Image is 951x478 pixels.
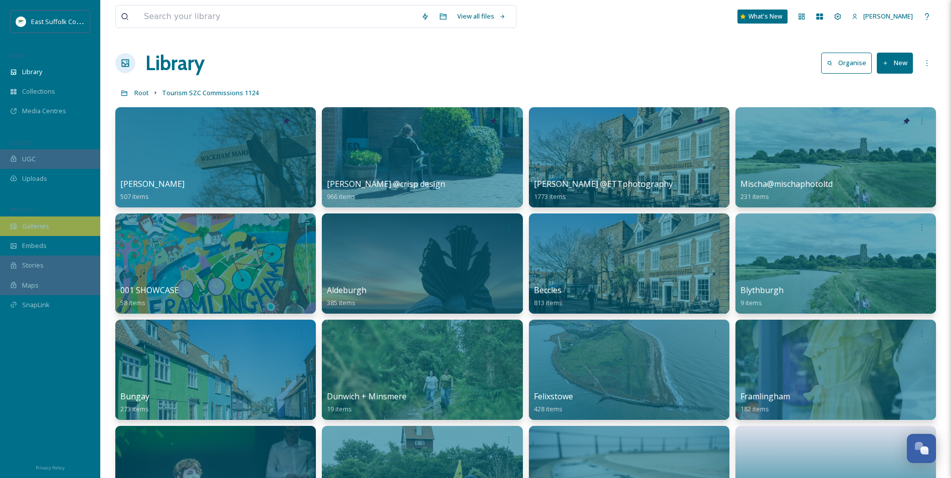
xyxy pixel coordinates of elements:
[327,391,407,402] span: Dunwich + Minsmere
[134,88,149,97] span: Root
[740,391,790,402] span: Framlingham
[452,7,511,26] a: View all files
[740,392,790,413] a: Framlingham182 items
[740,298,762,307] span: 9 items
[327,298,355,307] span: 385 items
[327,192,355,201] span: 966 items
[534,178,673,189] span: [PERSON_NAME] @ETTphotography
[327,286,366,307] a: Aldeburgh385 items
[534,285,561,296] span: Beccles
[120,179,184,201] a: [PERSON_NAME]507 items
[534,286,562,307] a: Beccles813 items
[145,48,205,78] a: Library
[740,178,833,189] span: Mischa@mischaphotoltd
[534,179,673,201] a: [PERSON_NAME] @ETTphotography1773 items
[534,192,566,201] span: 1773 items
[16,17,26,27] img: ESC%20Logo.png
[327,392,407,413] a: Dunwich + Minsmere19 items
[847,7,918,26] a: [PERSON_NAME]
[863,12,913,21] span: [PERSON_NAME]
[821,53,872,73] button: Organise
[120,192,149,201] span: 507 items
[10,52,28,59] span: MEDIA
[22,106,66,116] span: Media Centres
[120,404,149,413] span: 273 items
[22,241,47,251] span: Embeds
[139,6,416,28] input: Search your library
[36,461,65,473] a: Privacy Policy
[31,17,90,26] span: East Suffolk Council
[534,298,562,307] span: 813 items
[22,281,39,290] span: Maps
[10,139,32,146] span: COLLECT
[740,285,784,296] span: Blythburgh
[134,87,149,99] a: Root
[22,300,50,310] span: SnapLink
[877,53,913,73] button: New
[120,286,179,307] a: 001 SHOWCASE58 items
[740,179,833,201] a: Mischa@mischaphotoltd231 items
[10,206,33,213] span: WIDGETS
[821,53,877,73] a: Organise
[162,87,259,99] a: Tourism SZC Commissions 1124
[534,391,573,402] span: Felixstowe
[907,434,936,463] button: Open Chat
[120,298,145,307] span: 58 items
[327,178,445,189] span: [PERSON_NAME] @crisp design
[327,404,352,413] span: 19 items
[120,392,149,413] a: Bungay273 items
[120,285,179,296] span: 001 SHOWCASE
[534,392,573,413] a: Felixstowe428 items
[327,179,445,201] a: [PERSON_NAME] @crisp design966 items
[120,178,184,189] span: [PERSON_NAME]
[22,154,36,164] span: UGC
[120,391,149,402] span: Bungay
[534,404,562,413] span: 428 items
[740,404,769,413] span: 182 items
[740,286,784,307] a: Blythburgh9 items
[36,464,65,471] span: Privacy Policy
[22,87,55,96] span: Collections
[22,67,42,77] span: Library
[740,192,769,201] span: 231 items
[162,88,259,97] span: Tourism SZC Commissions 1124
[22,261,44,270] span: Stories
[22,174,47,183] span: Uploads
[737,10,788,24] a: What's New
[327,285,366,296] span: Aldeburgh
[22,221,49,231] span: Galleries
